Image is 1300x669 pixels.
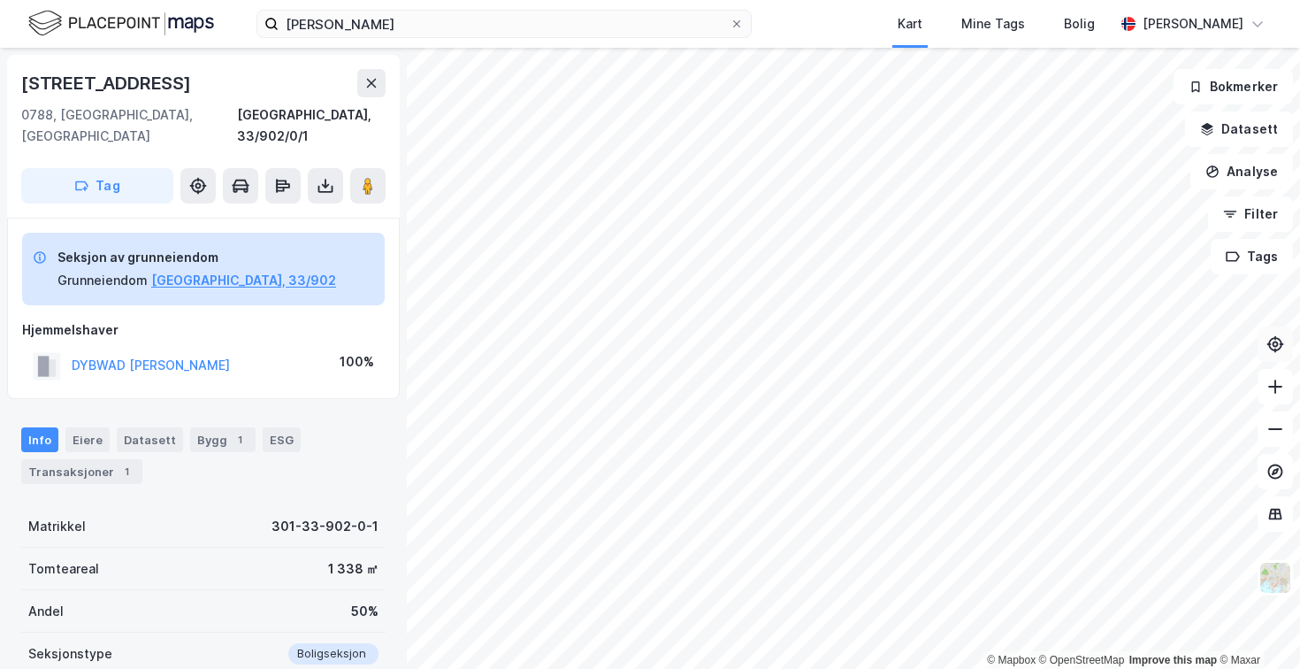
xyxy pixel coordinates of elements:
[65,427,110,452] div: Eiere
[1190,154,1293,189] button: Analyse
[28,643,112,665] div: Seksjonstype
[190,427,256,452] div: Bygg
[1174,69,1293,104] button: Bokmerker
[279,11,730,37] input: Søk på adresse, matrikkel, gårdeiere, leietakere eller personer
[1208,196,1293,232] button: Filter
[21,427,58,452] div: Info
[1212,584,1300,669] iframe: Chat Widget
[57,270,148,291] div: Grunneiendom
[898,13,922,35] div: Kart
[28,516,86,537] div: Matrikkel
[1039,654,1125,666] a: OpenStreetMap
[961,13,1025,35] div: Mine Tags
[263,427,301,452] div: ESG
[118,463,135,481] div: 1
[231,431,249,449] div: 1
[1143,13,1243,35] div: [PERSON_NAME]
[340,351,374,373] div: 100%
[57,247,336,268] div: Seksjon av grunneiendom
[328,558,379,580] div: 1 338 ㎡
[21,168,173,204] button: Tag
[351,601,379,622] div: 50%
[1258,561,1292,595] img: Z
[117,427,183,452] div: Datasett
[271,516,379,537] div: 301-33-902-0-1
[1212,584,1300,669] div: Kontrollprogram for chat
[22,319,385,341] div: Hjemmelshaver
[151,270,336,291] button: [GEOGRAPHIC_DATA], 33/902
[21,459,142,484] div: Transaksjoner
[21,69,195,97] div: [STREET_ADDRESS]
[1185,111,1293,147] button: Datasett
[1211,239,1293,274] button: Tags
[28,558,99,580] div: Tomteareal
[21,104,237,147] div: 0788, [GEOGRAPHIC_DATA], [GEOGRAPHIC_DATA]
[1064,13,1095,35] div: Bolig
[987,654,1036,666] a: Mapbox
[237,104,386,147] div: [GEOGRAPHIC_DATA], 33/902/0/1
[28,8,214,39] img: logo.f888ab2527a4732fd821a326f86c7f29.svg
[28,601,64,622] div: Andel
[1129,654,1217,666] a: Improve this map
